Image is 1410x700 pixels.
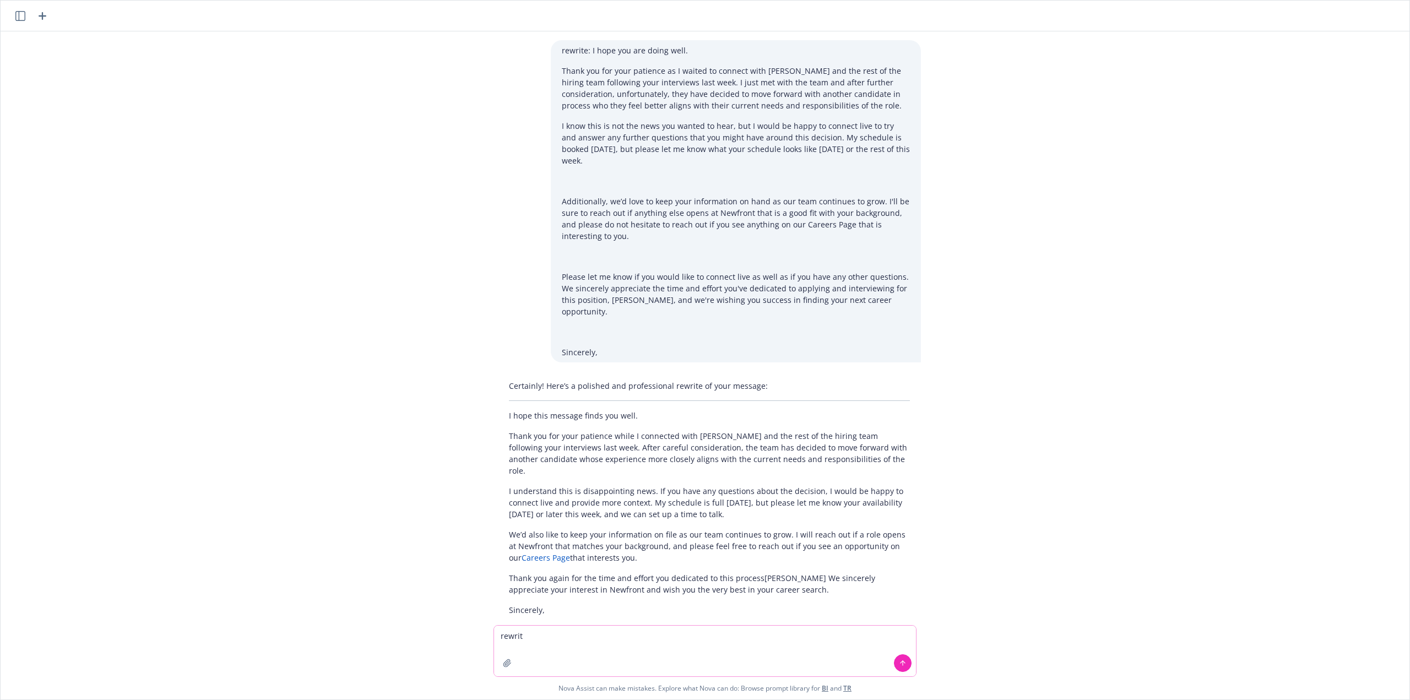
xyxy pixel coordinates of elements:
p: I understand this is disappointing news. If you have any questions about the decision, I would be... [509,485,910,520]
p: I hope this message finds you well. [509,410,910,421]
p: Thank you for your patience as I waited to connect with [PERSON_NAME] and the rest of the hiring ... [562,65,910,111]
a: Careers Page [522,552,570,563]
p: We’d also like to keep your information on file as our team continues to grow. I will reach out i... [509,529,910,563]
a: BI [822,683,828,693]
p: rewrite: I hope you are doing well. [562,45,910,56]
p: I know this is not the news you wanted to hear, but I would be happy to connect live to try and a... [562,120,910,166]
p: Please let me know if you would like to connect live as well as if you have any other questions. ... [562,271,910,317]
span: Nova Assist can make mistakes. Explore what Nova can do: Browse prompt library for and [558,677,852,699]
a: TR [843,683,852,693]
p: Thank you again for the time and effort you dedicated to this process[PERSON_NAME] We sincerely a... [509,572,910,595]
p: Certainly! Here’s a polished and professional rewrite of your message: [509,380,910,392]
p: Sincerely, [562,346,910,358]
p: Additionally, we’d love to keep your information on hand as our team continues to grow. I'll be s... [562,196,910,242]
p: Thank you for your patience while I connected with [PERSON_NAME] and the rest of the hiring team ... [509,430,910,476]
p: Sincerely, [509,604,910,616]
textarea: rewrit [494,626,916,676]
